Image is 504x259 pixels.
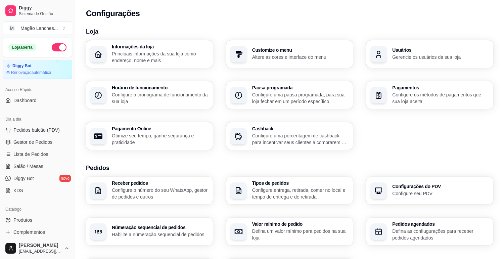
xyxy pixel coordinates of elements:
span: Complementos [13,229,45,235]
h3: Configurações do PDV [392,184,489,189]
div: Magão Lanches ... [20,25,58,32]
span: Gestor de Pedidos [13,139,52,145]
a: Lista de Pedidos [3,149,72,160]
button: Númeração sequencial de pedidosHabilite a númeração sequencial de pedidos [86,218,213,245]
button: UsuáriosGerencie os usuários da sua loja [366,40,493,68]
span: Produtos [13,217,32,223]
h3: Valor mínimo de pedido [252,222,349,226]
h3: Receber pedidos [112,181,209,185]
span: Diggy Bot [13,175,34,182]
a: Diggy Botnovo [3,173,72,184]
span: Sistema de Gestão [19,11,70,16]
p: Configure o cronograma de funcionamento da sua loja [112,91,209,105]
div: Loja aberta [8,44,36,51]
div: Catálogo [3,204,72,215]
button: Tipos de pedidosConfigure entrega, retirada, comer no local e tempo de entrega e de retirada [226,177,353,204]
p: Configure uma pausa programada, para sua loja fechar em um período específico [252,91,349,105]
span: Diggy [19,5,70,11]
p: Configure o número do seu WhatsApp, gestor de pedidos e outros [112,187,209,200]
a: DiggySistema de Gestão [3,3,72,19]
p: Configure os métodos de pagamentos que sua loja aceita [392,91,489,105]
h3: Pausa programada [252,85,349,90]
h3: Horário de funcionamento [112,85,209,90]
p: Otimize seu tempo, ganhe segurança e praticidade [112,132,209,146]
button: Informações da lojaPrincipais informações da sua loja como endereço, nome e mais [86,40,213,68]
button: Select a team [3,21,72,35]
span: Dashboard [13,97,37,104]
a: Diggy BotRenovaçãoautomática [3,60,72,79]
p: Habilite a númeração sequencial de pedidos [112,231,209,238]
a: KDS [3,185,72,196]
h3: Informações da loja [112,44,209,49]
h3: Customize o menu [252,48,349,52]
button: Receber pedidosConfigure o número do seu WhatsApp, gestor de pedidos e outros [86,177,213,204]
p: Gerencie os usuários da sua loja [392,54,489,60]
p: Configure seu PDV [392,190,489,197]
button: [PERSON_NAME][EMAIL_ADDRESS][DOMAIN_NAME] [3,240,72,256]
article: Diggy Bot [12,63,32,69]
button: Pausa programadaConfigure uma pausa programada, para sua loja fechar em um período específico [226,81,353,109]
p: Configure entrega, retirada, comer no local e tempo de entrega e de retirada [252,187,349,200]
span: KDS [13,187,23,194]
p: Altere as cores e interface do menu [252,54,349,60]
h3: Pedidos [86,163,493,173]
h3: Cashback [252,126,349,131]
button: Valor mínimo de pedidoDefina um valor mínimo para pedidos na sua loja [226,218,353,245]
a: Complementos [3,227,72,238]
button: Horário de funcionamentoConfigure o cronograma de funcionamento da sua loja [86,81,213,109]
p: Defina as confiugurações para receber pedidos agendados [392,228,489,241]
button: Configurações do PDVConfigure seu PDV [366,177,493,204]
h3: Loja [86,27,493,36]
button: Pedidos agendadosDefina as confiugurações para receber pedidos agendados [366,218,493,245]
h3: Usuários [392,48,489,52]
h3: Pedidos agendados [392,222,489,226]
a: Dashboard [3,95,72,106]
button: CashbackConfigure uma porcentagem de cashback para incentivar seus clientes a comprarem em sua loja [226,122,353,150]
p: Configure uma porcentagem de cashback para incentivar seus clientes a comprarem em sua loja [252,132,349,146]
button: PagamentosConfigure os métodos de pagamentos que sua loja aceita [366,81,493,109]
span: M [8,25,15,32]
p: Principais informações da sua loja como endereço, nome e mais [112,50,209,64]
a: Produtos [3,215,72,225]
article: Renovação automática [11,70,51,75]
button: Customize o menuAltere as cores e interface do menu [226,40,353,68]
span: [EMAIL_ADDRESS][DOMAIN_NAME] [19,249,61,254]
a: Salão / Mesas [3,161,72,172]
h2: Configurações [86,8,140,19]
span: Lista de Pedidos [13,151,48,158]
h3: Pagamentos [392,85,489,90]
h3: Númeração sequencial de pedidos [112,225,209,230]
div: Acesso Rápido [3,84,72,95]
button: Alterar Status [52,43,66,51]
div: Dia a dia [3,114,72,125]
button: Pedidos balcão (PDV) [3,125,72,135]
a: Gestor de Pedidos [3,137,72,147]
p: Defina um valor mínimo para pedidos na sua loja [252,228,349,241]
h3: Tipos de pedidos [252,181,349,185]
span: Salão / Mesas [13,163,43,170]
span: [PERSON_NAME] [19,243,61,249]
button: Pagamento OnlineOtimize seu tempo, ganhe segurança e praticidade [86,122,213,150]
h3: Pagamento Online [112,126,209,131]
span: Pedidos balcão (PDV) [13,127,60,133]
